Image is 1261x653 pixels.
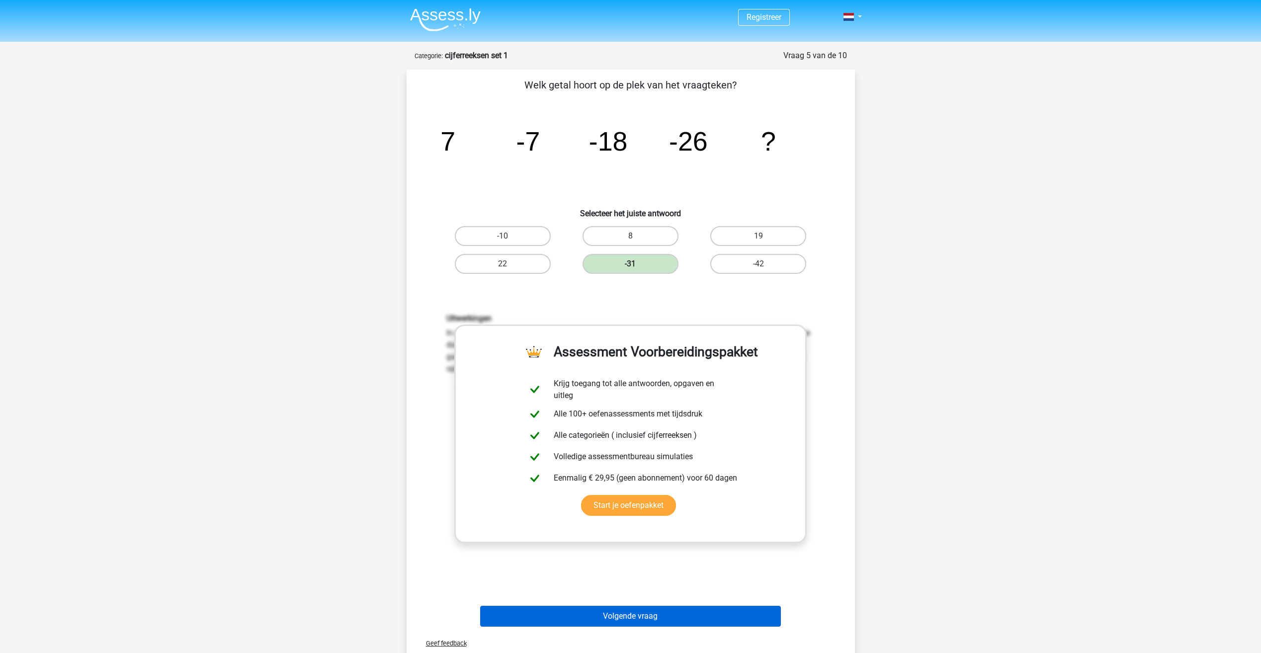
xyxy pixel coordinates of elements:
[710,254,806,274] label: -42
[710,226,806,246] label: 19
[516,126,540,156] tspan: -7
[480,606,781,627] button: Volgende vraag
[761,126,776,156] tspan: ?
[455,254,551,274] label: 22
[418,640,467,647] span: Geef feedback
[669,126,708,156] tspan: -26
[783,50,847,62] div: Vraag 5 van de 10
[445,51,508,60] strong: cijferreeksen set 1
[588,126,627,156] tspan: -18
[583,254,678,274] label: -31
[446,314,815,323] h6: Uitwerkingen
[583,226,678,246] label: 8
[422,78,839,92] p: Welk getal hoort op de plek van het vraagteken?
[415,52,443,60] small: Categorie:
[581,495,676,516] a: Start je oefenpakket
[439,314,823,513] div: In deze reeks vind je het tweede getal door het eerste getal -14 te doen. Het derde getal in de r...
[410,8,481,31] img: Assessly
[455,226,551,246] label: -10
[440,126,455,156] tspan: 7
[422,201,839,218] h6: Selecteer het juiste antwoord
[747,12,781,22] a: Registreer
